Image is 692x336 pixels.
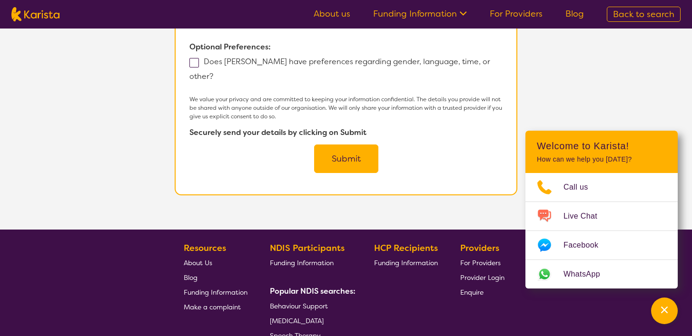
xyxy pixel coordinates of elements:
a: Blog [565,8,584,19]
span: Call us [563,180,600,194]
span: Enquire [460,288,484,297]
p: How can we help you [DATE]? [537,155,666,163]
span: Back to search [613,9,674,20]
span: WhatsApp [563,267,612,281]
span: For Providers [460,259,501,267]
b: NDIS Participants [270,242,345,254]
a: Make a complaint [184,299,247,314]
a: Provider Login [460,270,504,285]
a: Behaviour Support [270,298,352,313]
a: For Providers [490,8,543,19]
a: About us [314,8,350,19]
span: Live Chat [563,209,609,223]
ul: Choose channel [525,173,678,288]
b: Securely send your details by clicking on Submit [189,127,366,137]
a: For Providers [460,255,504,270]
b: Popular NDIS searches: [270,286,356,296]
span: Funding Information [184,288,247,297]
a: Funding Information [374,255,438,270]
a: About Us [184,255,247,270]
button: Channel Menu [651,298,678,324]
span: Provider Login [460,273,504,282]
span: Blog [184,273,198,282]
span: Funding Information [374,259,438,267]
a: Web link opens in a new tab. [525,260,678,288]
label: Does [PERSON_NAME] have preferences regarding gender, language, time, or other? [189,57,490,81]
a: [MEDICAL_DATA] [270,313,352,328]
b: HCP Recipients [374,242,438,254]
button: Submit [314,144,378,173]
h2: Welcome to Karista! [537,140,666,152]
a: Back to search [607,7,681,22]
span: [MEDICAL_DATA] [270,317,324,325]
a: Funding Information [373,8,467,19]
img: Karista logo [11,7,59,21]
p: We value your privacy and are committed to keeping your information confidential. The details you... [189,95,503,121]
a: Enquire [460,285,504,299]
b: Optional Preferences: [189,42,271,52]
a: Funding Information [184,285,247,299]
span: Behaviour Support [270,302,328,310]
span: Facebook [563,238,610,252]
div: Channel Menu [525,131,678,288]
span: Funding Information [270,259,334,267]
span: About Us [184,259,212,267]
b: Providers [460,242,499,254]
a: Funding Information [270,255,352,270]
b: Resources [184,242,226,254]
span: Make a complaint [184,303,241,311]
a: Blog [184,270,247,285]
